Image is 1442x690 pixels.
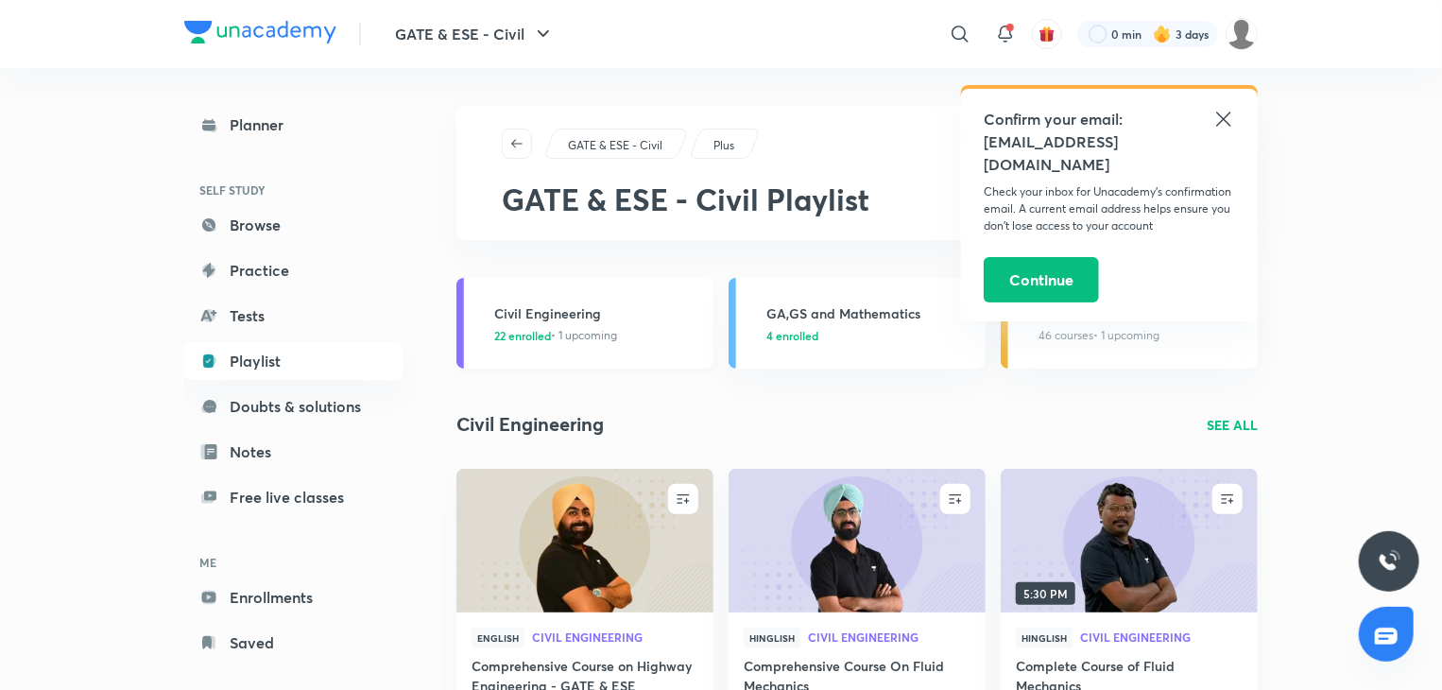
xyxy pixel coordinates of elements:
img: new-thumbnail [726,467,987,613]
a: Company Logo [184,21,336,48]
h3: Civil Engineering [494,303,702,323]
span: • 1 upcoming [494,327,617,344]
a: new-thumbnail [729,469,986,612]
a: Playlist [184,342,403,380]
a: Environmental Science and Engineering46 courses• 1 upcoming [1001,278,1258,369]
a: SEE ALL [1207,415,1258,435]
a: Civil Engineering [532,631,698,645]
a: Notes [184,433,403,471]
p: GATE & ESE - Civil [568,137,662,154]
img: avatar [1039,26,1056,43]
a: new-thumbnail5:30 PM [1001,469,1258,612]
span: Hinglish [1016,628,1073,648]
img: ttu [1378,550,1400,573]
span: 46 courses • 1 upcoming [1039,327,1159,344]
a: Plus [711,137,738,154]
img: siddhardha NITW [1226,18,1258,50]
a: Civil Engineering [1080,631,1243,645]
img: new-thumbnail [454,467,715,613]
span: Civil Engineering [808,631,970,643]
a: Browse [184,206,403,244]
span: Hinglish [744,628,800,648]
a: GATE & ESE - Civil [565,137,666,154]
span: 4 enrolled [766,327,818,344]
a: GA,GS and Mathematics4 enrolled [729,278,986,369]
button: GATE & ESE - Civil [384,15,566,53]
span: Civil Engineering [1080,631,1243,643]
span: Civil Engineering [532,631,698,643]
p: Plus [713,137,734,154]
h2: Civil Engineering [456,410,604,439]
a: Civil Engineering22 enrolled• 1 upcoming [456,278,713,369]
h6: SELF STUDY [184,174,403,206]
a: Civil Engineering [808,631,970,645]
h5: Confirm your email: [984,108,1235,130]
a: Enrollments [184,578,403,616]
h6: ME [184,546,403,578]
span: English [472,628,524,648]
a: Saved [184,624,403,662]
a: new-thumbnail [456,469,713,612]
img: new-thumbnail [998,467,1260,613]
button: Continue [984,257,1099,302]
button: avatar [1032,19,1062,49]
img: Company Logo [184,21,336,43]
a: Tests [184,297,403,335]
h5: [EMAIL_ADDRESS][DOMAIN_NAME] [984,130,1235,176]
span: GATE & ESE - Civil Playlist [502,179,869,219]
span: 22 enrolled [494,327,551,344]
a: Planner [184,106,403,144]
h3: GA,GS and Mathematics [766,303,974,323]
a: Doubts & solutions [184,388,403,425]
p: Check your inbox for Unacademy’s confirmation email. A current email address helps ensure you don... [984,183,1235,234]
img: streak [1153,25,1172,43]
span: 5:30 PM [1016,582,1075,605]
a: Practice [184,251,403,289]
a: Free live classes [184,478,403,516]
